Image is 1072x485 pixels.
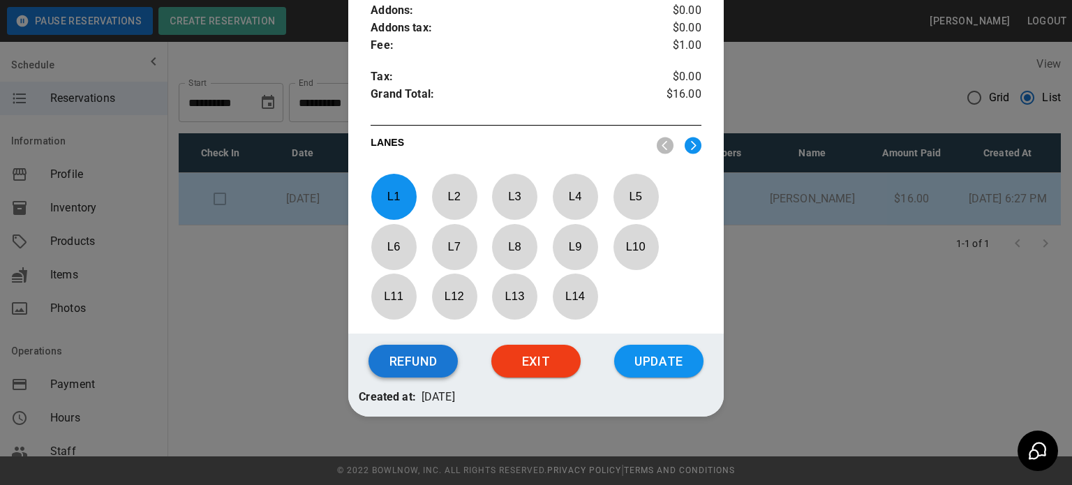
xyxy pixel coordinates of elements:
p: L 7 [431,230,477,263]
button: Update [614,345,703,378]
p: L 5 [613,180,659,213]
p: L 2 [431,180,477,213]
p: L 11 [371,280,417,313]
p: Addons : [371,2,646,20]
p: $16.00 [646,86,701,107]
button: Refund [368,345,458,378]
p: L 14 [552,280,598,313]
p: Fee : [371,37,646,54]
img: nav_left.svg [657,137,673,154]
p: L 9 [552,230,598,263]
p: Tax : [371,68,646,86]
p: $0.00 [646,2,701,20]
p: L 8 [491,230,537,263]
p: L 12 [431,280,477,313]
p: $0.00 [646,68,701,86]
p: Created at: [359,389,416,406]
p: [DATE] [422,389,455,406]
p: LANES [371,135,646,155]
img: right.svg [685,137,701,154]
p: L 3 [491,180,537,213]
p: L 13 [491,280,537,313]
p: $1.00 [646,37,701,54]
p: $0.00 [646,20,701,37]
p: Addons tax : [371,20,646,37]
p: L 10 [613,230,659,263]
p: Grand Total : [371,86,646,107]
p: L 6 [371,230,417,263]
button: Exit [491,345,581,378]
p: L 1 [371,180,417,213]
p: L 4 [552,180,598,213]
